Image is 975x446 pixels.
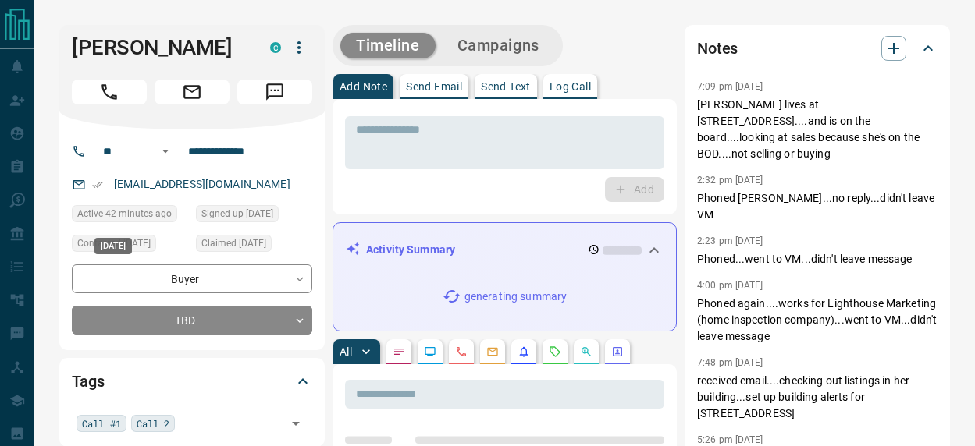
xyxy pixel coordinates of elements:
[72,369,104,394] h2: Tags
[611,345,624,358] svg: Agent Actions
[340,81,387,92] p: Add Note
[201,206,273,221] span: Signed up [DATE]
[72,35,247,60] h1: [PERSON_NAME]
[697,235,763,246] p: 2:23 pm [DATE]
[366,242,455,258] p: Activity Summary
[196,205,312,227] div: Tue Sep 28 2021
[697,30,938,67] div: Notes
[156,142,175,161] button: Open
[72,264,312,293] div: Buyer
[455,345,468,358] svg: Calls
[270,42,281,53] div: condos.ca
[82,416,121,431] span: Call #1
[406,81,462,92] p: Send Email
[72,306,312,334] div: TBD
[697,357,763,368] p: 7:48 pm [DATE]
[697,97,938,162] p: [PERSON_NAME] lives at [STREET_ADDRESS]....and is on the board....looking at sales because she's ...
[155,80,230,104] span: Email
[580,345,592,358] svg: Opportunities
[486,345,499,358] svg: Emails
[237,80,312,104] span: Message
[697,373,938,422] p: received email....checking out listings in her building...set up building alerts for [STREET_ADDR...
[697,280,763,291] p: 4:00 pm [DATE]
[340,346,352,357] p: All
[72,363,312,400] div: Tags
[72,235,188,257] div: Wed Aug 21 2024
[550,81,591,92] p: Log Call
[697,251,938,267] p: Phoned...went to VM...didn't leave message
[77,235,151,251] span: Contacted [DATE]
[442,33,555,58] button: Campaigns
[464,288,567,305] p: generating summary
[697,190,938,223] p: Phoned [PERSON_NAME]...no reply...didn't leave VM
[94,238,132,254] div: [DATE]
[697,296,938,345] p: Phoned again....works for Lighthouse Marketing (home inspection company)...went to VM...didn't le...
[92,179,103,190] svg: Email Verified
[201,235,266,251] span: Claimed [DATE]
[697,175,763,186] p: 2:32 pm [DATE]
[481,81,531,92] p: Send Text
[697,36,738,61] h2: Notes
[393,345,405,358] svg: Notes
[340,33,436,58] button: Timeline
[285,412,307,434] button: Open
[72,205,188,227] div: Fri Aug 15 2025
[72,80,147,104] span: Call
[697,434,763,445] p: 5:26 pm [DATE]
[77,206,172,221] span: Active 42 minutes ago
[114,178,290,190] a: [EMAIL_ADDRESS][DOMAIN_NAME]
[697,81,763,92] p: 7:09 pm [DATE]
[424,345,436,358] svg: Lead Browsing Activity
[518,345,530,358] svg: Listing Alerts
[346,235,664,264] div: Activity Summary
[196,235,312,257] div: Tue Dec 07 2021
[549,345,561,358] svg: Requests
[137,416,170,431] span: Call 2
